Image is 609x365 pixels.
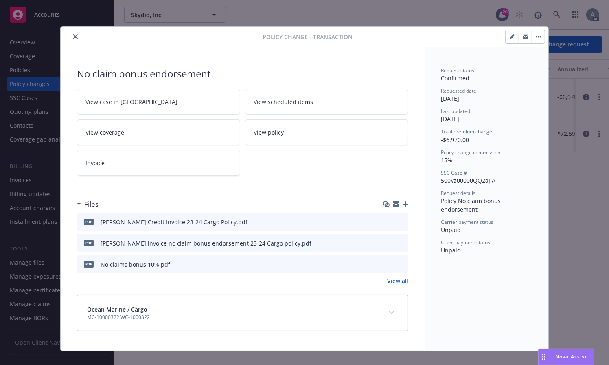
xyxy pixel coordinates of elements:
[538,349,594,365] button: Nova Assist
[84,261,94,267] span: pdf
[85,97,177,106] span: View case in [GEOGRAPHIC_DATA]
[441,108,470,115] span: Last updated
[385,260,391,269] button: download file
[441,156,452,164] span: 15%
[441,149,500,156] span: Policy change commission
[441,169,467,176] span: SSC Case #
[254,128,284,137] span: View policy
[441,239,490,246] span: Client payment status
[85,128,124,137] span: View coverage
[245,119,408,145] a: View policy
[385,239,391,248] button: download file
[385,218,391,226] button: download file
[441,226,461,234] span: Unpaid
[70,32,80,42] button: close
[441,177,499,184] span: 500Vz00000QQ2aJIAT
[441,219,493,226] span: Carrier payment status
[441,190,475,197] span: Request details
[77,199,99,210] div: Files
[84,240,94,246] span: pdf
[441,115,459,123] span: [DATE]
[398,218,405,226] button: preview file
[441,197,502,213] span: Policy No claim bonus endorsement
[84,199,99,210] h3: Files
[84,219,94,225] span: pdf
[539,349,549,365] div: Drag to move
[101,218,248,226] div: [PERSON_NAME] Credit Invoice 23-24 Cargo Policy.pdf
[385,306,398,319] button: expand content
[441,67,474,74] span: Request status
[441,74,469,82] span: Confirmed
[441,128,492,135] span: Total premium change
[441,136,469,144] span: -$6,970.00
[387,277,408,285] a: View all
[245,89,408,115] a: View scheduled items
[441,87,476,94] span: Requested date
[85,159,105,167] span: Invoice
[441,246,461,254] span: Unpaid
[77,150,240,176] a: Invoice
[101,260,170,269] div: No claims bonus 10%.pdf
[77,119,240,145] a: View coverage
[87,314,150,321] span: MC-10000322 WC-1000322
[263,33,353,41] span: Policy change - Transaction
[77,295,408,331] div: Ocean Marine / CargoMC-10000322 WC-1000322expand content
[555,353,587,360] span: Nova Assist
[101,239,311,248] div: [PERSON_NAME] invoice no claim bonus endorsement 23-24 Cargo policy.pdf
[87,305,150,314] span: Ocean Marine / Cargo
[254,97,313,106] span: View scheduled items
[441,95,459,102] span: [DATE]
[77,67,408,81] div: No claim bonus endorsement
[398,260,405,269] button: preview file
[398,239,405,248] button: preview file
[77,89,240,115] a: View case in [GEOGRAPHIC_DATA]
